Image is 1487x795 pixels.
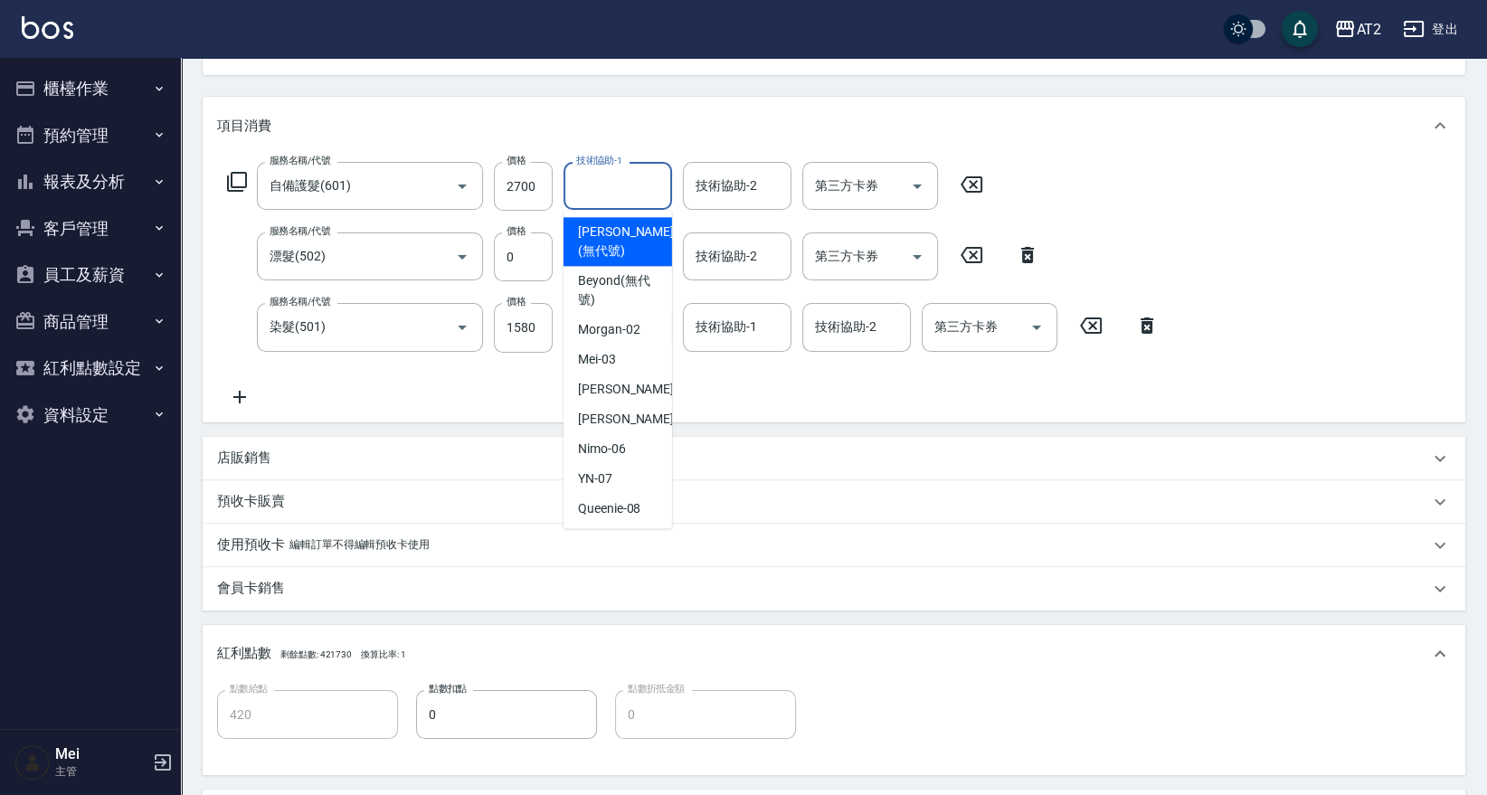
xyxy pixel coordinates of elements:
label: 點數扣點 [429,682,467,696]
p: 預收卡販賣 [217,492,285,511]
label: 點數折抵金額 [628,682,685,696]
label: 點數給點 [230,682,268,696]
p: 紅利點數 [217,644,406,664]
span: Mei -03 [578,350,616,369]
button: 櫃檯作業 [7,65,174,112]
button: 紅利點數設定 [7,345,174,392]
div: 預收卡販賣 [203,480,1465,524]
img: Logo [22,16,73,39]
label: 服務名稱/代號 [270,224,330,238]
div: 店販銷售 [203,437,1465,480]
img: Person [14,744,51,781]
div: AT2 [1356,18,1381,41]
p: 店販銷售 [217,449,271,468]
p: 會員卡銷售 [217,579,285,598]
label: 價格 [507,295,526,308]
p: 項目消費 [217,117,271,136]
p: 編輯訂單不得編輯預收卡使用 [289,535,430,554]
span: Nimo -06 [578,440,626,459]
span: [PERSON_NAME] -04 [578,380,692,399]
button: Open [1022,313,1051,342]
span: Beyond (無代號) [578,271,658,309]
button: 報表及分析 [7,158,174,205]
div: 紅利點數剩餘點數: 421730換算比率: 1 [203,625,1465,683]
button: 客戶管理 [7,205,174,252]
span: 剩餘點數: 421730 [280,649,352,659]
button: 資料設定 [7,392,174,439]
label: 價格 [507,224,526,238]
span: Morgan -02 [578,320,640,339]
label: 價格 [507,154,526,167]
div: 項目消費 [203,155,1465,421]
h5: Mei [55,745,147,763]
p: 使用預收卡 [217,535,285,554]
button: 預約管理 [7,112,174,159]
button: save [1282,11,1318,47]
button: 登出 [1396,13,1465,46]
button: Open [903,172,932,201]
button: Open [448,242,477,271]
div: 會員卡銷售 [203,567,1465,610]
button: AT2 [1327,11,1388,48]
div: 使用預收卡編輯訂單不得編輯預收卡使用 [203,524,1465,567]
button: Open [448,172,477,201]
button: Open [903,242,932,271]
span: YN -07 [578,469,612,488]
button: 商品管理 [7,298,174,345]
button: 員工及薪資 [7,251,174,298]
span: Queenie -08 [578,499,641,518]
label: 技術協助-1 [576,154,622,167]
div: 項目消費 [203,97,1465,155]
span: [PERSON_NAME] -05 [578,410,692,429]
label: 服務名稱/代號 [270,295,330,308]
label: 服務名稱/代號 [270,154,330,167]
button: Open [448,313,477,342]
span: 換算比率: 1 [361,649,406,659]
span: [PERSON_NAME] (無代號) [578,222,674,260]
p: 主管 [55,763,147,780]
